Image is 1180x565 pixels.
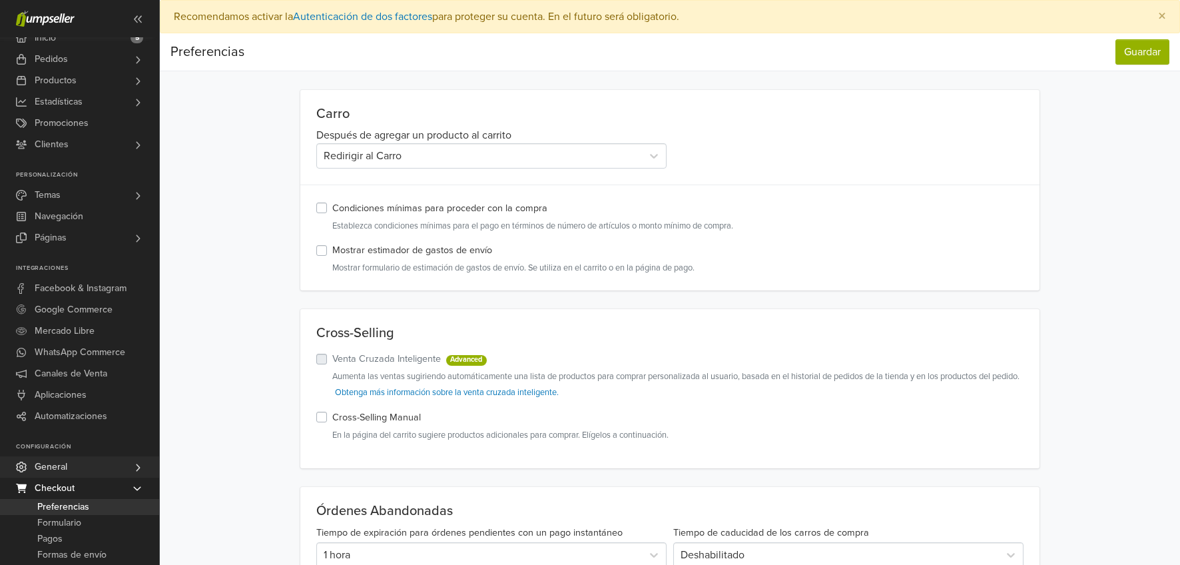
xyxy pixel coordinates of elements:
[35,206,83,227] span: Navegación
[35,70,77,91] span: Productos
[324,547,635,563] div: 1 hora
[35,363,107,384] span: Canales de Venta
[35,384,87,406] span: Aplicaciones
[316,129,511,142] span: Después de agregar un producto al carrito
[332,262,1024,275] small: Mostrar formulario de estimación de gastos de envío. Se utiliza en el carrito o en la página de p...
[35,227,67,249] span: Páginas
[16,265,159,273] p: Integraciones
[37,499,89,515] span: Preferencias
[316,526,623,540] label: Tiempo de expiración para órdenes pendientes con un pago instantáneo
[332,370,1024,383] small: Aumenta las ventas sugiriendo automáticamente una lista de productos para comprar personalizada a...
[332,243,492,258] label: Mostrar estimador de gastos de envío
[332,201,547,216] label: Condiciones mínimas para proceder con la compra
[35,134,69,155] span: Clientes
[35,342,125,363] span: WhatsApp Commerce
[37,531,63,547] span: Pagos
[35,278,127,299] span: Facebook & Instagram
[332,352,487,366] label: Venta Cruzada Inteligente
[37,515,81,531] span: Formulario
[35,27,56,49] span: Inicio
[446,355,487,366] span: Advanced
[35,49,68,70] span: Pedidos
[1145,1,1179,33] button: Close
[170,39,244,65] div: Preferencias
[35,299,113,320] span: Google Commerce
[35,478,75,499] span: Checkout
[316,503,1024,519] p: Órdenes Abandonadas
[293,10,432,23] a: Autenticación de dos factores
[316,106,1024,122] p: Carro
[673,526,869,540] label: Tiempo de caducidad de los carros de compra
[332,429,1024,442] small: En la página del carrito sugiere productos adicionales para comprar. Elígelos a continuación.
[35,185,61,206] span: Temas
[316,325,1024,341] p: Cross-Selling
[1115,39,1169,65] button: Guardar
[35,113,89,134] span: Promociones
[35,91,83,113] span: Estadísticas
[335,387,559,398] a: Obtenga más información sobre la venta cruzada inteligente.
[332,220,1024,233] small: Establezca condiciones mínimas para el pago en términos de número de artículos o monto mínimo de ...
[35,456,67,478] span: General
[1158,7,1166,26] span: ×
[16,443,159,451] p: Configuración
[332,410,421,425] label: Cross-Selling Manual
[324,148,635,164] div: Redirigir al Carro
[131,33,143,43] span: 5
[35,406,107,427] span: Automatizaciones
[16,171,159,179] p: Personalización
[37,547,107,563] span: Formas de envío
[35,320,95,342] span: Mercado Libre
[681,547,992,563] div: Deshabilitado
